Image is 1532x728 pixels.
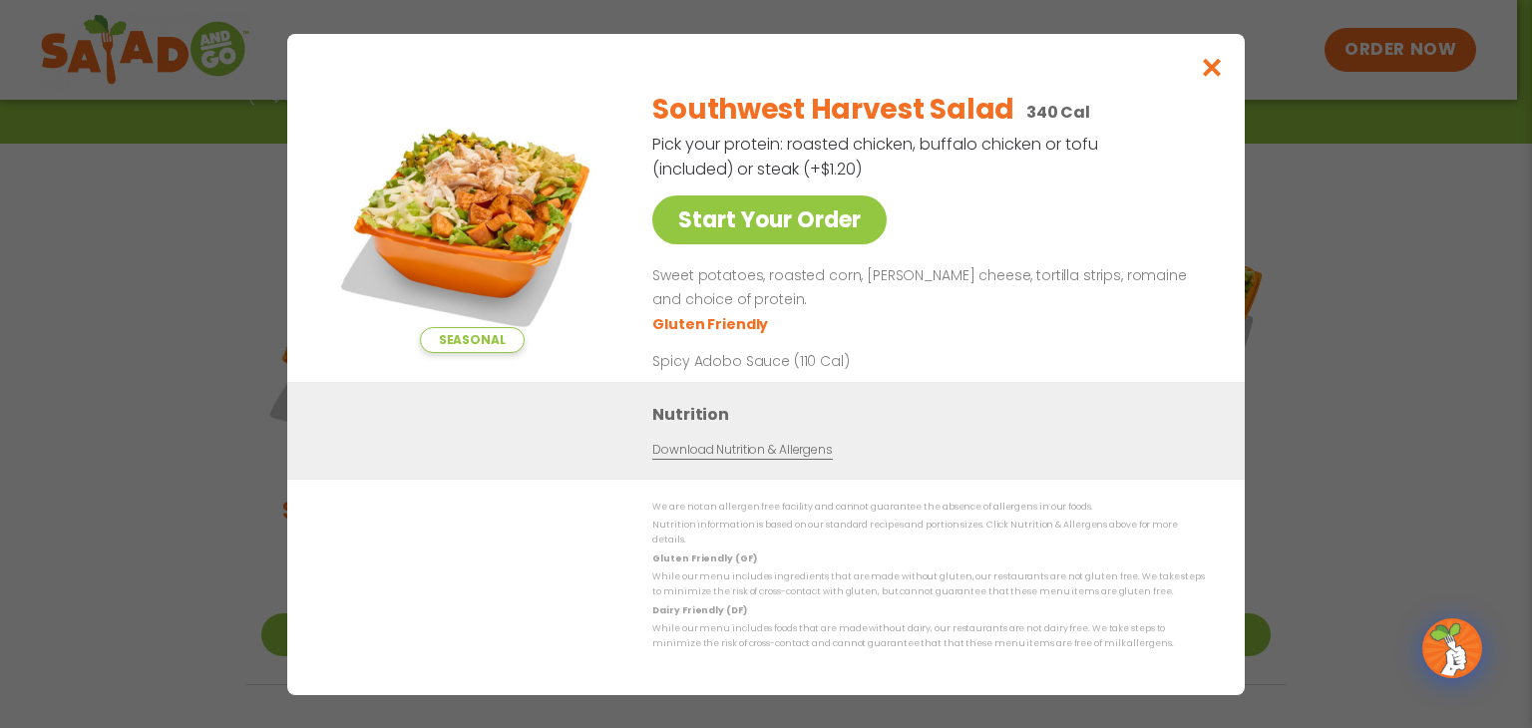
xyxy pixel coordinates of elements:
p: We are not an allergen free facility and cannot guarantee the absence of allergens in our foods. [652,500,1205,515]
p: Spicy Adobo Sauce (110 Cal) [652,350,1021,371]
h2: Southwest Harvest Salad [652,89,1014,131]
p: Pick your protein: roasted chicken, buffalo chicken or tofu (included) or steak (+$1.20) [652,132,1101,182]
img: Featured product photo for Southwest Harvest Salad [332,74,611,353]
button: Close modal [1180,34,1245,101]
span: Seasonal [420,327,525,353]
p: Sweet potatoes, roasted corn, [PERSON_NAME] cheese, tortilla strips, romaine and choice of protein. [652,264,1197,312]
li: Gluten Friendly [652,313,771,334]
p: While our menu includes foods that are made without dairy, our restaurants are not dairy free. We... [652,621,1205,652]
a: Start Your Order [652,195,887,244]
p: Nutrition information is based on our standard recipes and portion sizes. Click Nutrition & Aller... [652,518,1205,548]
p: While our menu includes ingredients that are made without gluten, our restaurants are not gluten ... [652,569,1205,600]
p: 340 Cal [1026,100,1090,125]
a: Download Nutrition & Allergens [652,440,832,459]
img: wpChatIcon [1424,620,1480,676]
h3: Nutrition [652,401,1215,426]
strong: Dairy Friendly (DF) [652,603,746,615]
strong: Gluten Friendly (GF) [652,551,756,563]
